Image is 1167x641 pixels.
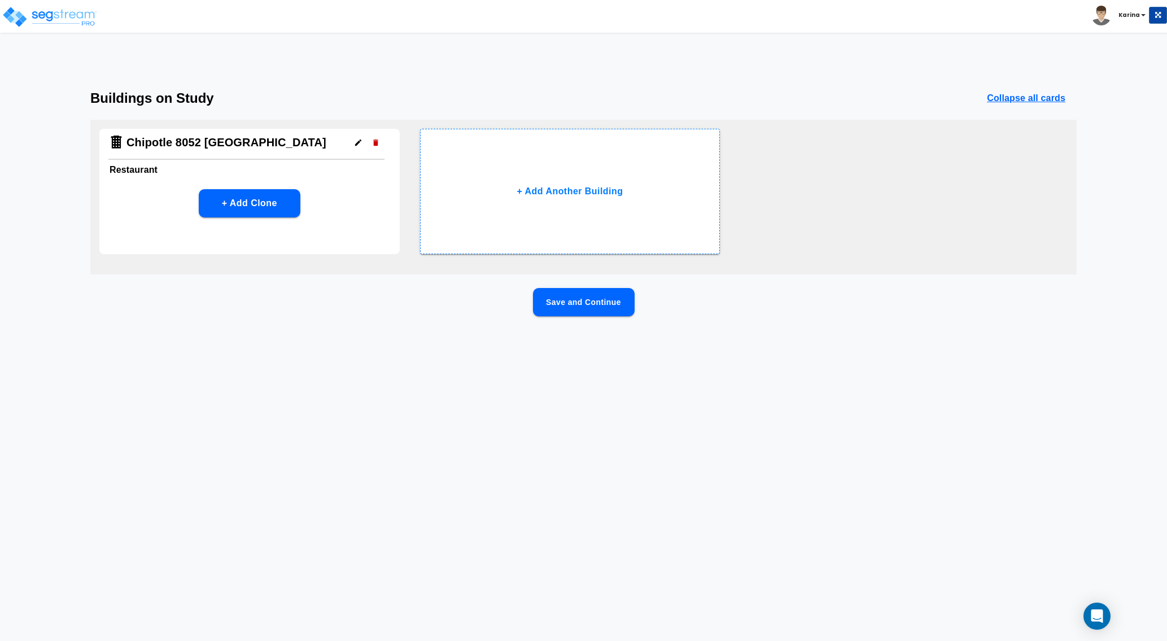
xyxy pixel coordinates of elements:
h3: Buildings on Study [90,90,214,106]
h4: Chipotle 8052 [GEOGRAPHIC_DATA] [126,136,326,150]
button: + Add Clone [199,189,300,217]
button: + Add Another Building [420,129,720,254]
button: Save and Continue [533,288,635,316]
div: Open Intercom Messenger [1083,603,1111,630]
p: Collapse all cards [987,91,1065,105]
img: Building Icon [108,134,124,150]
h6: Restaurant [110,162,390,178]
img: logo_pro_r.png [2,6,98,28]
b: Karina [1118,11,1140,19]
img: avatar.png [1091,6,1111,25]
